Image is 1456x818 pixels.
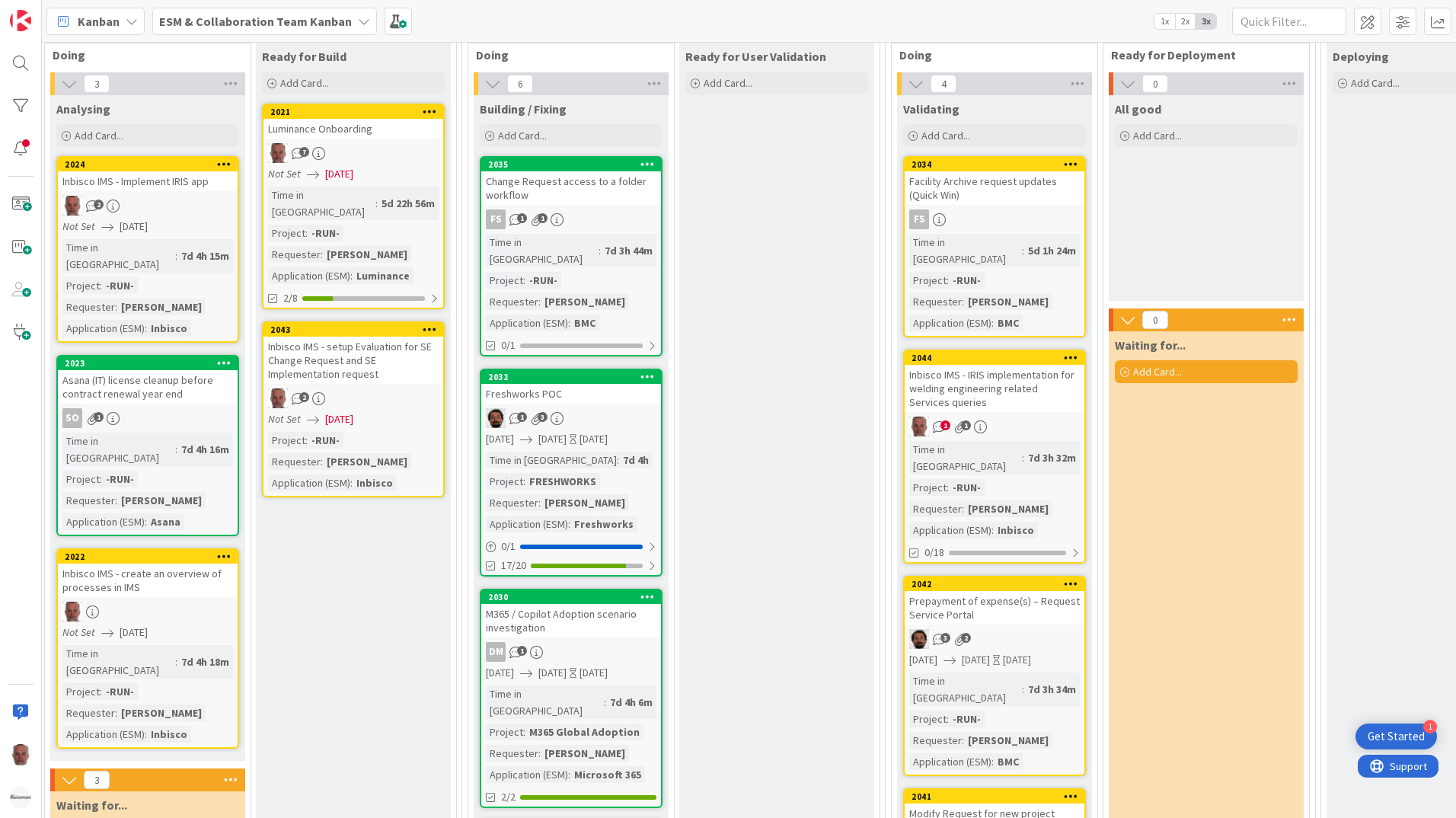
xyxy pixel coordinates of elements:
span: Waiting for... [1115,337,1186,353]
div: HB [263,143,443,163]
div: Project [909,479,947,496]
div: 2041 [912,791,1084,802]
span: Ready for Deployment [1111,47,1290,62]
div: BMC [570,315,599,331]
div: Application (ESM) [909,753,991,770]
span: Add Card... [75,129,123,142]
div: 2035 [481,158,661,171]
div: Project [909,711,947,727]
div: Inbisco IMS - setup Evaluation for SE Change Request and SE Implementation request [263,337,443,384]
div: Inbisco [994,522,1038,538]
span: [DATE] [486,665,514,681]
div: Luminance Onboarding [263,119,443,139]
span: : [175,441,177,458]
span: : [962,732,964,749]
div: -RUN- [949,479,985,496]
span: [DATE] [909,652,937,668]
span: 1 [517,412,527,422]
div: [PERSON_NAME] [541,494,629,511]
div: Requester [268,453,321,470]
div: 2032 [481,370,661,384]
span: [DATE] [325,411,353,427]
div: 2021 [270,107,443,117]
div: 2044 [912,353,1084,363]
div: 2041 [905,790,1084,804]
div: Inbisco IMS - Implement IRIS app [58,171,238,191]
span: 2x [1175,14,1196,29]
div: 2024 [58,158,238,171]
div: Open Get Started checklist, remaining modules: 1 [1355,724,1437,749]
i: Not Set [62,625,95,639]
div: -RUN- [308,225,343,241]
img: AC [486,408,506,428]
span: : [321,246,323,263]
div: Time in [GEOGRAPHIC_DATA] [909,234,1022,267]
div: M365 Global Adoption [525,724,643,740]
span: : [145,320,147,337]
div: HB [263,388,443,408]
span: : [100,683,102,700]
span: 1x [1154,14,1175,29]
div: Freshworks POC [481,384,661,404]
span: 3 [940,633,950,643]
div: Prepayment of expense(s) – Request Service Portal [905,591,1084,625]
div: Application (ESM) [909,315,991,331]
div: Inbisco [147,320,191,337]
span: : [1022,242,1024,259]
div: 2035Change Request access to a folder workflow [481,158,661,205]
span: : [947,272,949,289]
div: Time in [GEOGRAPHIC_DATA] [62,433,175,466]
div: Requester [62,705,115,721]
div: Luminance [353,267,413,284]
span: Support [32,2,69,21]
div: Project [268,225,305,241]
div: 2032 [488,372,661,382]
div: 7d 3h 44m [601,242,656,259]
span: 2 [299,392,309,402]
div: Time in [GEOGRAPHIC_DATA] [268,187,375,220]
div: 2043 [263,323,443,337]
span: 2/2 [501,789,516,805]
span: 2 [94,200,104,209]
div: [PERSON_NAME] [117,492,206,509]
span: 3x [1196,14,1216,29]
div: [PERSON_NAME] [323,246,411,263]
img: HB [909,417,929,436]
div: 2022 [58,550,238,564]
div: BMC [994,315,1023,331]
div: Project [62,683,100,700]
div: Inbisco IMS - create an overview of processes in IMS [58,564,238,597]
div: FS [481,209,661,229]
div: Project [909,272,947,289]
div: BMC [994,753,1023,770]
div: HB [905,417,1084,436]
div: M365 / Copilot Adoption scenario investigation [481,604,661,637]
div: Project [268,432,305,449]
span: : [604,694,606,711]
span: 1 [517,646,527,656]
div: 2034 [905,158,1084,171]
span: : [538,745,541,762]
div: Project [62,277,100,294]
span: Doing [899,47,1078,62]
div: 2043 [270,324,443,335]
span: 0 [1142,311,1168,329]
div: Application (ESM) [62,726,145,743]
div: 2042Prepayment of expense(s) – Request Service Portal [905,577,1084,625]
div: Requester [486,745,538,762]
span: : [947,479,949,496]
span: [DATE] [486,431,514,447]
div: -RUN- [308,432,343,449]
div: Time in [GEOGRAPHIC_DATA] [62,645,175,679]
span: Building / Fixing [480,101,567,117]
span: : [962,293,964,310]
div: 7d 4h 6m [606,694,656,711]
span: 0 [1142,75,1168,93]
div: DM [481,642,661,662]
span: 0/18 [924,545,944,561]
div: 7d 4h 16m [177,441,233,458]
span: : [568,766,570,783]
input: Quick Filter... [1232,8,1346,35]
div: Asana [147,513,184,530]
span: : [305,432,308,449]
